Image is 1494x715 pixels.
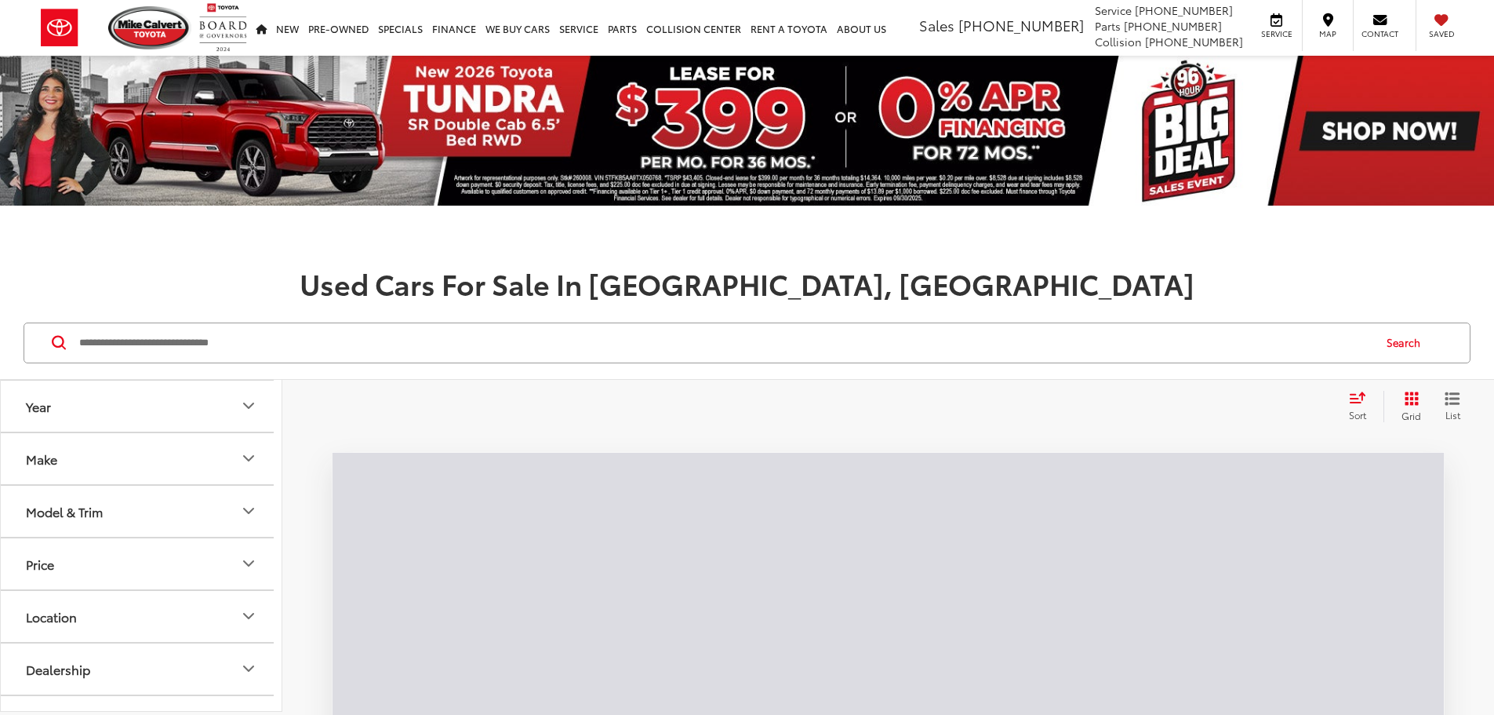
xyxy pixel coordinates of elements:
[1124,18,1222,34] span: [PHONE_NUMBER]
[1095,18,1121,34] span: Parts
[1341,391,1383,422] button: Select sort value
[239,659,258,678] div: Dealership
[1383,391,1433,422] button: Grid View
[239,502,258,520] div: Model & Trim
[239,396,258,415] div: Year
[26,451,57,466] div: Make
[1433,391,1472,422] button: List View
[1,644,283,695] button: DealershipDealership
[1145,34,1243,49] span: [PHONE_NUMBER]
[1,381,283,432] button: YearYear
[958,15,1084,35] span: [PHONE_NUMBER]
[1,591,283,642] button: LocationLocation
[1310,28,1345,39] span: Map
[1361,28,1398,39] span: Contact
[1349,408,1366,421] span: Sort
[1095,34,1142,49] span: Collision
[239,607,258,626] div: Location
[919,15,954,35] span: Sales
[1,486,283,537] button: Model & TrimModel & Trim
[1401,409,1421,422] span: Grid
[1095,2,1132,18] span: Service
[239,554,258,573] div: Price
[26,556,54,571] div: Price
[239,449,258,468] div: Make
[1259,28,1294,39] span: Service
[26,399,51,414] div: Year
[108,6,191,49] img: Mike Calvert Toyota
[1,433,283,484] button: MakeMake
[1424,28,1459,39] span: Saved
[1445,408,1460,421] span: List
[78,324,1372,362] input: Search by Make, Model, or Keyword
[1,538,283,589] button: PricePrice
[1135,2,1233,18] span: [PHONE_NUMBER]
[26,662,90,677] div: Dealership
[1372,323,1443,363] button: Search
[26,504,103,519] div: Model & Trim
[26,609,77,624] div: Location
